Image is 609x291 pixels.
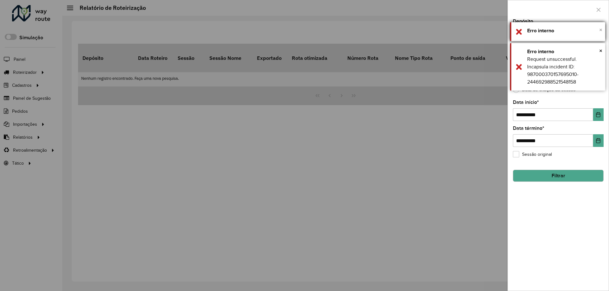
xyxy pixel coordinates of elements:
button: Filtrar [513,170,604,182]
button: Choose Date [593,108,604,121]
label: Sessão original [513,151,552,158]
button: Close [599,25,602,35]
label: Data início [513,98,539,106]
button: Close [599,46,602,55]
label: Data término [513,124,544,132]
div: Erro interno [527,27,600,35]
div: Request unsuccessful. Incapsula incident ID: 987000370157695010-244692988521548158 [527,55,600,86]
span: × [599,26,602,33]
div: Erro interno [527,48,600,55]
span: × [599,47,602,54]
button: Choose Date [593,134,604,147]
label: Depósito [513,17,533,25]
